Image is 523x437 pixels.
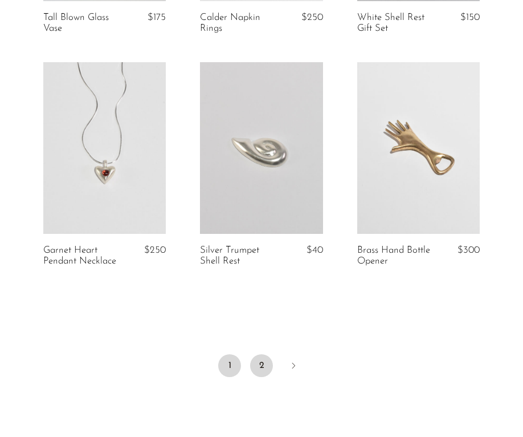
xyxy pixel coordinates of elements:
span: $40 [307,245,323,255]
span: $250 [144,245,166,255]
span: 1 [218,354,241,377]
span: $150 [460,13,480,22]
span: $300 [457,245,480,255]
a: White Shell Rest Gift Set [357,13,436,34]
span: $175 [148,13,166,22]
a: Next [282,354,305,379]
a: Garnet Heart Pendant Necklace [43,245,122,266]
span: $250 [301,13,323,22]
a: Brass Hand Bottle Opener [357,245,436,266]
a: Tall Blown Glass Vase [43,13,122,34]
a: Calder Napkin Rings [200,13,279,34]
a: 2 [250,354,273,377]
a: Silver Trumpet Shell Rest [200,245,279,266]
